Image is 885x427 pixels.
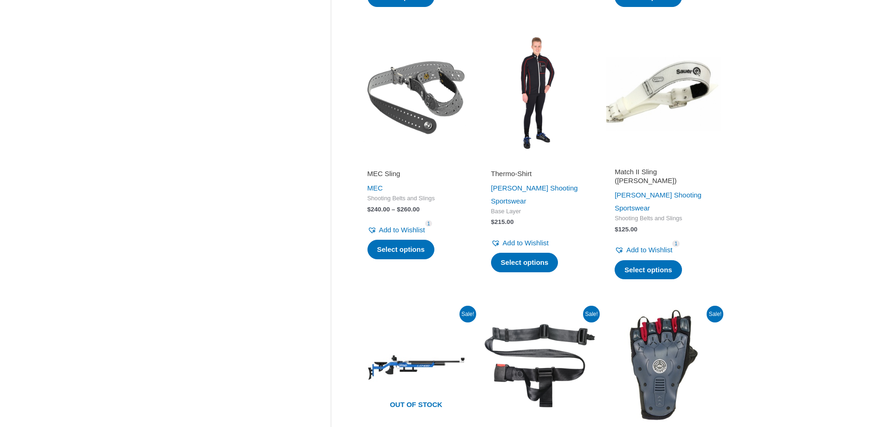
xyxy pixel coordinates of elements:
a: Select options for “Match II Sling (SAUER)” [615,260,682,280]
img: Thermo-Shirt and Thermo-Leggings [483,36,597,151]
img: Match II Sling [606,36,721,151]
span: $ [397,206,400,213]
iframe: Customer reviews powered by Trustpilot [615,156,712,167]
span: Add to Wishlist [503,239,549,247]
h2: Match II Sling ([PERSON_NAME]) [615,167,712,185]
span: Out of stock [366,395,466,416]
span: $ [615,226,618,233]
a: MEC Sling [367,169,465,182]
img: MEC Sling [359,36,473,151]
img: MEC Vario Loop [483,309,597,423]
span: – [392,206,395,213]
iframe: Customer reviews powered by Trustpilot [367,156,465,167]
a: Add to Wishlist [491,236,549,250]
a: Select options for “Thermo-Shirt” [491,253,558,272]
a: [PERSON_NAME] Shooting Sportswear [615,191,701,212]
h2: Thermo-Shirt [491,169,589,178]
h2: MEC Sling [367,169,465,178]
span: Sale! [707,306,723,322]
span: 1 [425,220,433,227]
span: Add to Wishlist [379,226,425,234]
img: CONCEPT I Color ahg-glove [606,309,721,423]
span: Shooting Belts and Slings [615,215,712,223]
span: 1 [672,240,680,247]
span: Sale! [459,306,476,322]
bdi: 240.00 [367,206,390,213]
span: $ [367,206,371,213]
bdi: 215.00 [491,218,514,225]
img: LG400 Bluetec [359,309,473,423]
iframe: Customer reviews powered by Trustpilot [491,156,589,167]
a: Add to Wishlist [615,243,672,256]
span: Shooting Belts and Slings [367,195,465,203]
a: Thermo-Shirt [491,169,589,182]
span: Base Layer [491,208,589,216]
a: Match II Sling ([PERSON_NAME]) [615,167,712,189]
bdi: 125.00 [615,226,637,233]
span: Sale! [583,306,600,322]
a: MEC [367,184,383,192]
span: Add to Wishlist [626,246,672,254]
a: Add to Wishlist [367,223,425,236]
bdi: 260.00 [397,206,420,213]
a: Out of stock [359,309,473,423]
a: Select options for “MEC Sling” [367,240,435,259]
a: [PERSON_NAME] Shooting Sportswear [491,184,578,205]
span: $ [491,218,495,225]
